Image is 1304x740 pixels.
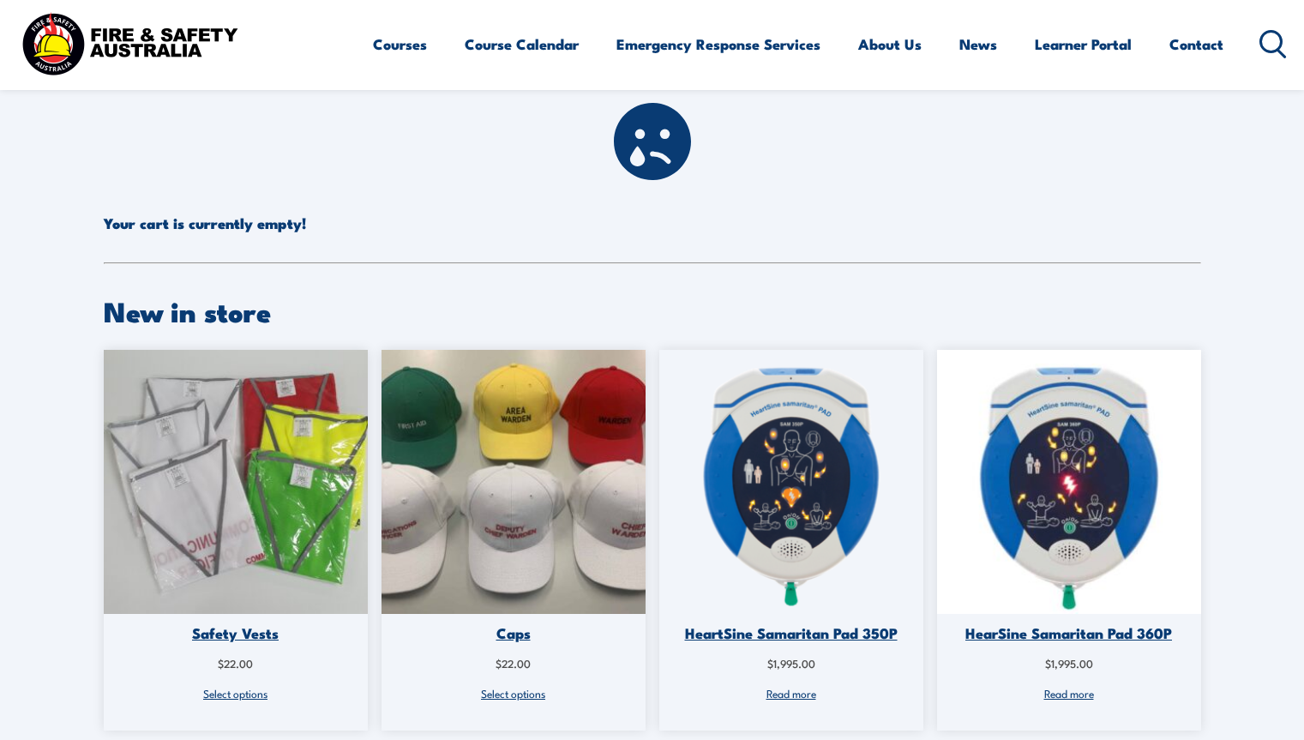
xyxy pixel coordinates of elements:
div: Caps [382,624,646,643]
a: Safety Vests Safety Vests [104,350,368,653]
a: Learner Portal [1035,21,1132,67]
h2: Your cart is currently empty! [104,103,1201,235]
a: About Us [858,21,922,67]
a: Emergency Response Services [616,21,820,67]
a: Read more about “HeartSine Samaritan Pad 350P” [659,683,923,703]
a: Select options for “Caps” [382,683,646,703]
span: 22.00 [218,655,253,671]
div: HearSine Samaritan Pad 360P [937,624,1201,643]
img: HeartSine Samaritan Pad 350P [659,350,923,614]
div: HeartSine Samaritan Pad 350P [659,624,923,643]
a: HearSine Samaritan Pad 360P HearSine Samaritan Pad 360P [937,350,1201,653]
img: Safety Vests [104,350,368,614]
span: $ [1045,655,1051,671]
span: 1,995.00 [767,655,815,671]
a: Courses [373,21,427,67]
span: $ [218,655,224,671]
span: 22.00 [496,655,531,671]
a: Select options for “Safety Vests” [104,683,368,703]
a: Caps Caps [382,350,646,653]
span: $ [496,655,502,671]
a: HeartSine Samaritan Pad 350P HeartSine Samaritan Pad 350P [659,350,923,653]
a: News [959,21,997,67]
a: Course Calendar [465,21,579,67]
a: Read more about “HearSine Samaritan Pad 360P” [937,683,1201,703]
span: 1,995.00 [1045,655,1093,671]
span: $ [767,655,773,671]
h2: New in store [104,298,1201,322]
img: Caps [382,350,646,614]
img: HearSine Samaritan Pad 360P [937,350,1201,614]
div: Safety Vests [104,624,368,643]
a: Contact [1169,21,1223,67]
